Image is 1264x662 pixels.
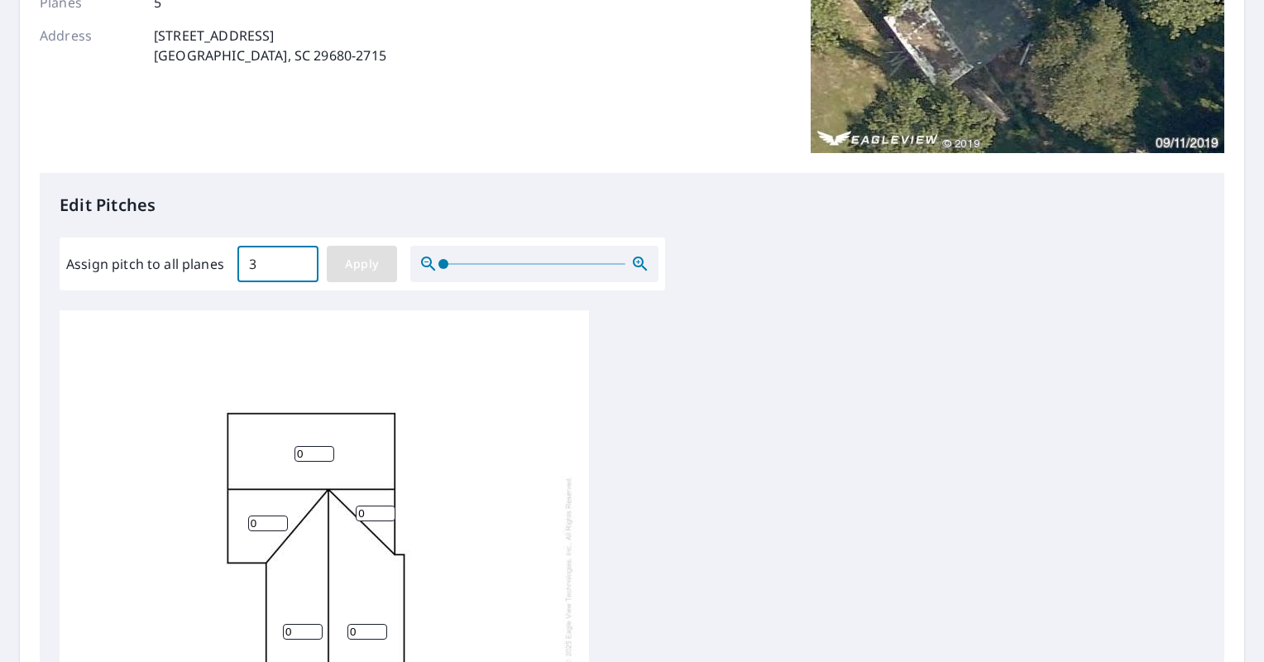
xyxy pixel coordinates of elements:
[66,254,224,274] label: Assign pitch to all planes
[340,254,384,275] span: Apply
[154,26,386,65] p: [STREET_ADDRESS] [GEOGRAPHIC_DATA], SC 29680-2715
[327,246,397,282] button: Apply
[60,193,1204,218] p: Edit Pitches
[40,26,139,65] p: Address
[237,241,318,287] input: 00.0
